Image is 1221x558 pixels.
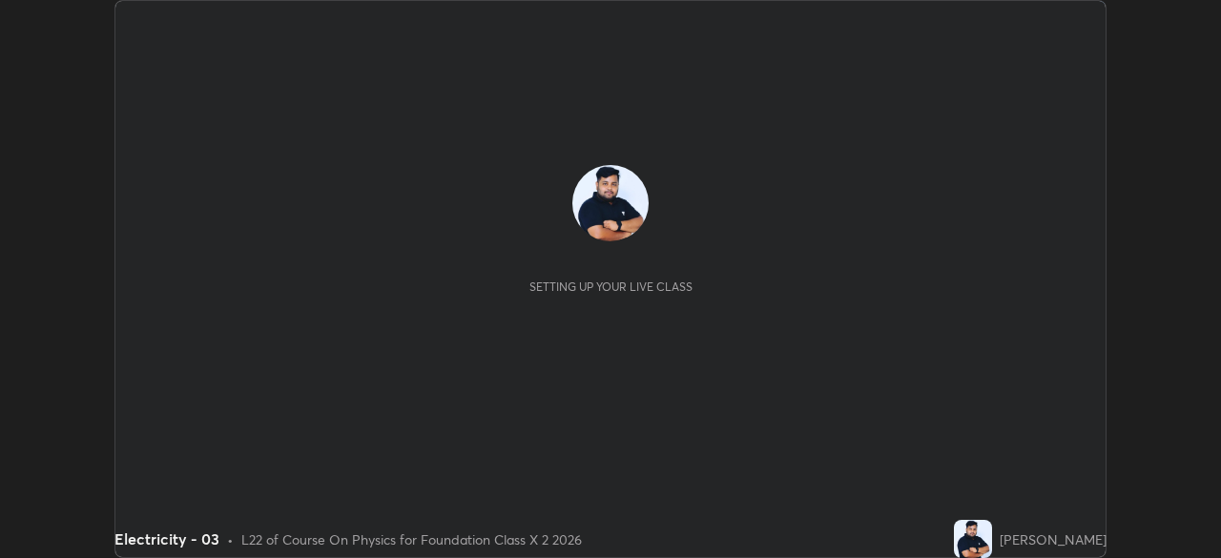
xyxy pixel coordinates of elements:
div: • [227,529,234,549]
div: L22 of Course On Physics for Foundation Class X 2 2026 [241,529,582,549]
img: 93d8a107a9a841d8aaafeb9f7df5439e.jpg [954,520,992,558]
img: 93d8a107a9a841d8aaafeb9f7df5439e.jpg [572,165,649,241]
div: [PERSON_NAME] [1000,529,1107,549]
div: Setting up your live class [529,279,693,294]
div: Electricity - 03 [114,527,219,550]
